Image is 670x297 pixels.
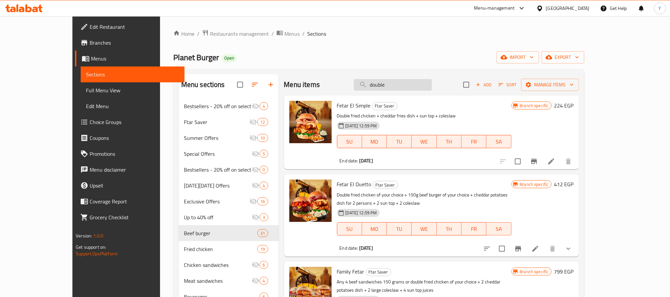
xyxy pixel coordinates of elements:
[440,224,459,234] span: TH
[489,224,509,234] span: SA
[179,114,279,130] div: Ftar Saver12
[90,150,179,158] span: Promotions
[462,222,486,235] button: FR
[75,178,184,193] a: Upsell
[659,5,661,12] span: Y
[547,53,579,62] span: export
[561,241,576,257] button: show more
[90,182,179,190] span: Upsell
[76,249,118,258] a: Support.OpsPlatform
[359,156,373,165] b: [DATE]
[173,29,584,38] nav: breadcrumb
[181,80,225,90] h2: Menu sections
[464,224,484,234] span: FR
[260,213,268,221] div: items
[184,150,252,158] span: Special Offers
[86,86,179,94] span: Full Menu View
[337,278,512,294] p: Any 4 beef sandwiches 150 grams or double fried chicken of your choice + 2 cheddar potatoes dish ...
[257,197,268,205] div: items
[202,29,269,38] a: Restaurants management
[258,246,268,252] span: 19
[545,241,561,257] button: delete
[387,222,412,235] button: TU
[260,102,268,110] div: items
[260,151,268,157] span: 5
[362,135,387,148] button: MO
[260,150,268,158] div: items
[179,273,279,289] div: Meat sandwiches4
[510,241,526,257] button: Branch-specific-item
[526,81,574,89] span: Manage items
[260,167,268,173] span: 0
[184,134,249,142] span: Summer Offers
[260,214,268,221] span: 3
[412,135,437,148] button: WE
[479,241,495,257] button: sort-choices
[184,261,252,269] span: Chicken sandwiches
[272,30,274,38] li: /
[184,245,257,253] span: Fried chicken
[337,267,364,276] span: Family Fetar
[258,230,268,236] span: 31
[340,244,358,252] span: End date:
[354,79,432,91] input: search
[260,166,268,174] div: items
[75,114,184,130] a: Choice Groups
[276,29,300,38] a: Menus
[359,244,373,252] b: [DATE]
[184,229,257,237] div: Beef burger
[521,79,579,91] button: Manage items
[179,98,279,114] div: Bestsellers - 20% off on selected items4
[474,4,515,12] div: Menu-management
[90,118,179,126] span: Choice Groups
[258,135,268,141] span: 10
[252,261,260,269] svg: Inactive section
[179,225,279,241] div: Beef burger31
[90,197,179,205] span: Coverage Report
[289,101,332,143] img: Fetar El Simple
[372,102,397,110] span: Ftar Saver
[179,257,279,273] div: Chicken sandwiches6
[387,135,412,148] button: TU
[75,130,184,146] a: Coupons
[486,135,511,148] button: SA
[337,135,362,148] button: SU
[184,182,252,190] div: Black Friday Offers
[81,98,184,114] a: Edit Menu
[565,245,572,253] svg: Show Choices
[337,179,371,189] span: Fetar El Duetto
[337,101,371,110] span: Fetar El Simple
[179,241,279,257] div: Fried chicken19
[184,197,249,205] span: Exclusive Offers
[547,157,555,165] a: Edit menu item
[179,130,279,146] div: Summer Offers10
[561,153,576,169] button: delete
[307,30,326,38] span: Sections
[210,30,269,38] span: Restaurants management
[75,19,184,35] a: Edit Restaurant
[440,137,459,147] span: TH
[263,77,279,93] button: Add section
[365,137,384,147] span: MO
[233,78,247,92] span: Select all sections
[473,80,494,90] span: Add item
[289,180,332,222] img: Fetar El Duetto
[517,269,551,275] span: Branch specific
[546,5,590,12] div: [GEOGRAPHIC_DATA]
[462,135,486,148] button: FR
[222,55,237,61] span: Open
[179,146,279,162] div: Special Offers5
[390,224,409,234] span: TU
[252,277,260,285] svg: Inactive section
[365,224,384,234] span: MO
[437,222,462,235] button: TH
[90,166,179,174] span: Menu disclaimer
[257,245,268,253] div: items
[260,103,268,109] span: 4
[184,102,252,110] span: Bestsellers - 20% off on selected items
